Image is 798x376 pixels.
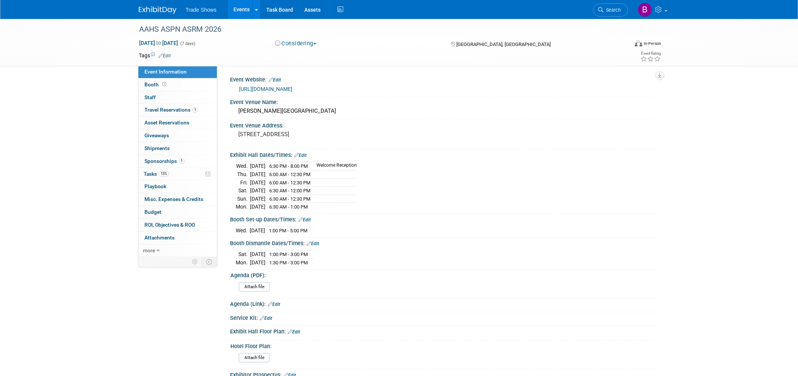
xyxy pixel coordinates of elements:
span: more [143,247,155,253]
a: Giveaways [138,129,217,142]
span: 6:00 AM - 12:30 PM [269,180,310,186]
div: [PERSON_NAME][GEOGRAPHIC_DATA] [236,105,654,117]
span: Tasks [144,171,169,177]
span: 1:00 PM - 5:00 PM [269,228,307,233]
a: Event Information [138,66,217,78]
pre: [STREET_ADDRESS] [238,131,401,138]
span: Booth not reserved yet [161,81,168,87]
img: Format-Inperson.png [635,40,642,46]
a: Staff [138,91,217,104]
div: Agenda (PDF): [230,270,656,279]
td: Mon. [236,203,250,211]
span: Attachments [144,235,175,241]
td: [DATE] [250,187,265,195]
td: Personalize Event Tab Strip [189,257,202,267]
span: 6:30 AM - 1:00 PM [269,204,308,210]
span: Search [603,7,621,13]
a: Misc. Expenses & Credits [138,193,217,206]
td: [DATE] [250,250,265,259]
td: Tags [139,52,171,59]
a: Search [593,3,628,17]
a: Edit [294,153,307,158]
td: Mon. [236,259,250,267]
td: Fri. [236,178,250,187]
span: Giveaways [144,132,169,138]
a: Edit [260,316,272,321]
a: Edit [269,77,281,83]
div: Agenda (Link): [230,298,659,308]
button: Considering [272,40,319,48]
div: Hotel Floor Plan: [230,341,656,350]
span: 1 [179,158,184,164]
a: Playbook [138,180,217,193]
span: to [155,40,162,46]
td: Wed. [236,227,250,235]
a: Booth [138,78,217,91]
span: 6:00 AM - 12:30 PM [269,172,310,177]
div: Exhibit Hall Floor Plan: [230,326,659,336]
span: 1 [192,107,198,113]
td: [DATE] [250,170,265,179]
span: 1:00 PM - 3:00 PM [269,252,308,257]
div: Event Format [583,39,661,51]
a: Asset Reservations [138,117,217,129]
td: [DATE] [250,162,265,170]
a: Edit [268,302,280,307]
span: Travel Reservations [144,107,198,113]
img: Becca Rensi [638,3,652,17]
span: (7 days) [180,41,195,46]
td: [DATE] [250,259,265,267]
a: Travel Reservations1 [138,104,217,116]
div: Event Venue Address: [230,120,659,129]
td: Sat. [236,250,250,259]
span: [DATE] [DATE] [139,40,178,46]
td: [DATE] [250,203,265,211]
span: 6:30 PM - 8:00 PM [269,163,308,169]
span: Trade Shows [186,7,216,13]
a: Edit [288,329,300,335]
a: Shipments [138,142,217,155]
span: Booth [144,81,168,87]
td: Toggle Event Tabs [202,257,217,267]
div: In-Person [643,41,661,46]
a: more [138,244,217,257]
div: Exhibit Hall Dates/Times: [230,149,659,159]
a: Sponsorships1 [138,155,217,167]
div: Booth Dismantle Dates/Times: [230,238,659,247]
span: Asset Reservations [144,120,189,126]
span: [GEOGRAPHIC_DATA], [GEOGRAPHIC_DATA] [456,41,551,47]
td: Thu. [236,170,250,179]
span: 15% [159,171,169,176]
span: 1:30 PM - 3:00 PM [269,260,308,266]
td: [DATE] [250,178,265,187]
span: Playbook [144,183,166,189]
span: ROI, Objectives & ROO [144,222,195,228]
span: Shipments [144,145,170,151]
div: Service Kit: [230,312,659,322]
a: [URL][DOMAIN_NAME] [239,86,292,92]
td: [DATE] [250,195,265,203]
td: Sat. [236,187,250,195]
img: ExhibitDay [139,6,176,14]
div: Event Website: [230,74,659,84]
a: Edit [307,241,319,246]
a: Tasks15% [138,168,217,180]
td: Welcome Reception [312,162,357,170]
span: Staff [144,94,156,100]
div: Booth Set-up Dates/Times: [230,214,659,224]
span: Misc. Expenses & Credits [144,196,203,202]
div: Event Venue Name: [230,97,659,106]
td: Sun. [236,195,250,203]
span: Event Information [144,69,187,75]
span: Sponsorships [144,158,184,164]
a: Budget [138,206,217,218]
span: Budget [144,209,161,215]
a: Edit [158,53,171,58]
a: Edit [298,217,311,223]
a: ROI, Objectives & ROO [138,219,217,231]
span: 6:30 AM - 12:00 PM [269,188,310,193]
span: 6:30 AM - 12:30 PM [269,196,310,202]
td: Wed. [236,162,250,170]
div: AAHS ASPN ASRM 2026 [137,23,617,36]
a: Attachments [138,232,217,244]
